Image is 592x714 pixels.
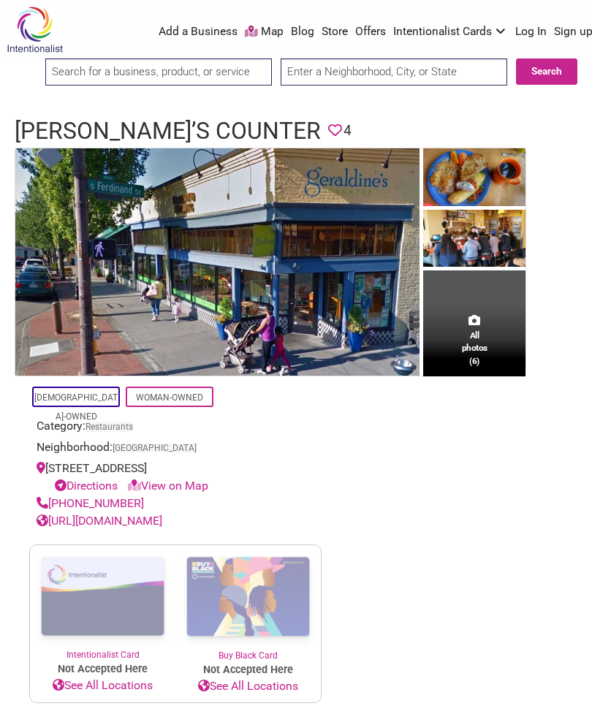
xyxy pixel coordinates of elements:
[128,479,208,493] a: View on Map
[45,58,272,86] input: Search for a business, product, or service
[86,422,133,432] a: Restaurants
[516,58,577,85] button: Search
[393,24,509,40] a: Intentionalist Cards
[136,392,203,403] a: Woman-Owned
[15,115,321,148] h1: [PERSON_NAME]’s Counter
[344,121,352,142] span: 4
[462,330,487,369] span: All photos (6)
[30,545,175,661] a: Intentionalist Card
[30,661,175,677] span: Not Accepted Here
[281,58,507,86] input: Enter a Neighborhood, City, or State
[515,24,547,40] a: Log In
[175,545,321,649] img: Buy Black Card
[113,444,197,452] span: [GEOGRAPHIC_DATA]
[30,545,175,648] img: Intentionalist Card
[37,514,162,528] a: [URL][DOMAIN_NAME]
[37,460,314,495] div: [STREET_ADDRESS]
[34,392,118,422] a: [DEMOGRAPHIC_DATA]-Owned
[355,24,386,40] a: Offers
[291,24,314,40] a: Blog
[37,496,144,510] a: [PHONE_NUMBER]
[175,662,321,678] span: Not Accepted Here
[175,545,321,662] a: Buy Black Card
[322,24,348,40] a: Store
[30,677,175,694] a: See All Locations
[37,438,314,460] div: Neighborhood:
[175,677,321,695] a: See All Locations
[55,479,118,493] a: Directions
[245,24,284,40] a: Map
[159,24,238,40] a: Add a Business
[37,417,314,438] div: Category:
